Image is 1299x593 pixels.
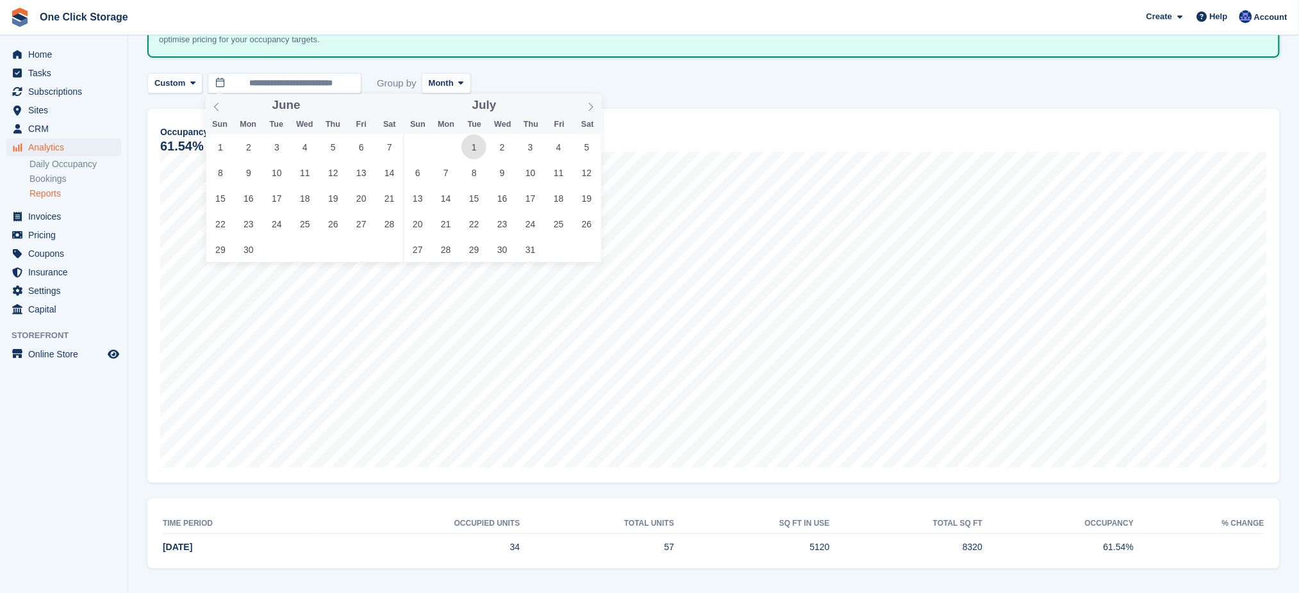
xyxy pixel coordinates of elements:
[349,211,374,236] span: June 27, 2025
[264,186,289,211] span: June 17, 2025
[28,345,105,363] span: Online Store
[674,514,830,534] th: Sq ft in use
[6,226,121,244] a: menu
[234,120,262,129] span: Mon
[982,514,1134,534] th: Occupancy
[490,186,515,211] span: July 16, 2025
[208,211,233,236] span: June 22, 2025
[518,211,543,236] span: July 24, 2025
[405,160,430,185] span: July 6, 2025
[160,126,208,139] span: Occupancy
[830,514,983,534] th: Total sq ft
[236,186,261,211] span: June 16, 2025
[433,237,458,262] span: July 28, 2025
[28,245,105,263] span: Coupons
[292,134,317,159] span: June 4, 2025
[6,101,121,119] a: menu
[490,134,515,159] span: July 2, 2025
[490,211,515,236] span: July 23, 2025
[518,160,543,185] span: July 10, 2025
[6,345,121,363] a: menu
[377,186,402,211] span: June 21, 2025
[208,237,233,262] span: June 29, 2025
[1146,10,1172,23] span: Create
[574,134,599,159] span: July 5, 2025
[347,120,376,129] span: Fri
[376,120,404,129] span: Sat
[497,99,537,112] input: Year
[28,138,105,156] span: Analytics
[546,211,571,236] span: July 25, 2025
[520,514,674,534] th: Total units
[208,134,233,159] span: June 1, 2025
[1239,10,1252,23] img: Thomas
[320,186,345,211] span: June 19, 2025
[208,186,233,211] span: June 15, 2025
[28,282,105,300] span: Settings
[461,160,486,185] span: July 8, 2025
[433,186,458,211] span: July 14, 2025
[236,237,261,262] span: June 30, 2025
[28,83,105,101] span: Subscriptions
[28,101,105,119] span: Sites
[574,211,599,236] span: July 26, 2025
[460,120,488,129] span: Tue
[488,120,517,129] span: Wed
[574,160,599,185] span: July 12, 2025
[6,282,121,300] a: menu
[472,99,497,111] span: July
[28,207,105,225] span: Invoices
[272,99,301,111] span: June
[320,160,345,185] span: June 12, 2025
[429,77,454,90] span: Month
[461,134,486,159] span: July 1, 2025
[377,211,402,236] span: June 28, 2025
[292,186,317,211] span: June 18, 2025
[377,160,402,185] span: June 14, 2025
[404,120,432,129] span: Sun
[160,141,204,152] div: 61.54%
[1134,514,1264,534] th: % change
[405,186,430,211] span: July 13, 2025
[546,134,571,159] span: July 4, 2025
[490,160,515,185] span: July 9, 2025
[461,211,486,236] span: July 22, 2025
[28,120,105,138] span: CRM
[1210,10,1228,23] span: Help
[377,73,417,94] span: Group by
[574,186,599,211] span: July 19, 2025
[264,211,289,236] span: June 24, 2025
[264,160,289,185] span: June 10, 2025
[208,160,233,185] span: June 8, 2025
[6,138,121,156] a: menu
[520,533,674,560] td: 57
[6,45,121,63] a: menu
[432,120,460,129] span: Mon
[377,134,402,159] span: June 7, 2025
[28,263,105,281] span: Insurance
[461,186,486,211] span: July 15, 2025
[236,134,261,159] span: June 2, 2025
[518,186,543,211] span: July 17, 2025
[546,186,571,211] span: July 18, 2025
[29,173,121,185] a: Bookings
[29,188,121,200] a: Reports
[264,134,289,159] span: June 3, 2025
[10,8,29,27] img: stora-icon-8386f47178a22dfd0bd8f6a31ec36ba5ce8667c1dd55bd0f319d3a0aa187defe.svg
[317,514,520,534] th: Occupied units
[147,73,203,94] button: Custom
[317,533,520,560] td: 34
[433,211,458,236] span: July 21, 2025
[982,533,1134,560] td: 61.54%
[405,237,430,262] span: July 27, 2025
[6,64,121,82] a: menu
[6,300,121,318] a: menu
[674,533,830,560] td: 5120
[106,346,121,362] a: Preview store
[35,6,133,28] a: One Click Storage
[6,120,121,138] a: menu
[545,120,574,129] span: Fri
[349,160,374,185] span: June 13, 2025
[28,226,105,244] span: Pricing
[12,329,128,342] span: Storefront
